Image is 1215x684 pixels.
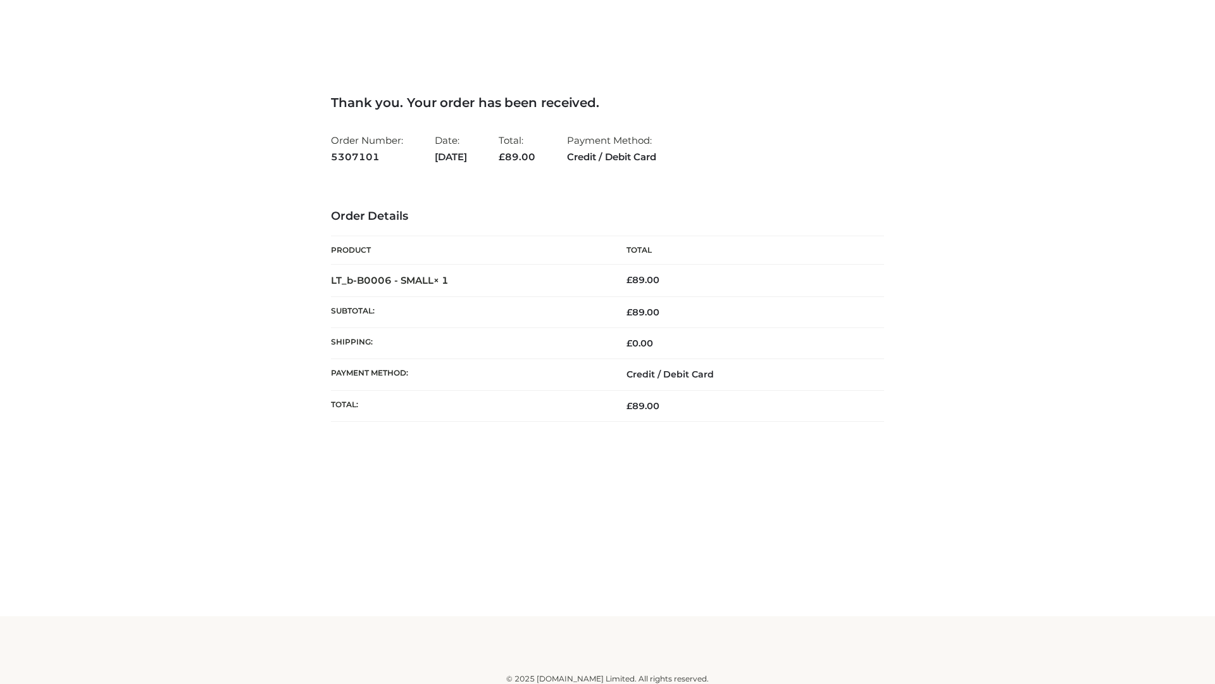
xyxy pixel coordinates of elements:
th: Total [607,236,884,265]
li: Total: [499,129,535,168]
strong: × 1 [433,274,449,286]
span: 89.00 [626,400,659,412]
bdi: 0.00 [626,338,653,349]
strong: LT_b-B0006 - SMALL [331,274,449,286]
th: Total: [331,390,607,421]
li: Date: [435,129,467,168]
td: Credit / Debit Card [607,359,884,390]
th: Shipping: [331,328,607,359]
strong: Credit / Debit Card [567,149,656,165]
span: £ [626,400,632,412]
h3: Thank you. Your order has been received. [331,95,884,110]
bdi: 89.00 [626,274,659,286]
th: Subtotal: [331,296,607,327]
span: £ [626,338,632,349]
h3: Order Details [331,210,884,224]
span: £ [626,307,632,318]
li: Payment Method: [567,129,656,168]
li: Order Number: [331,129,403,168]
span: £ [499,151,505,163]
span: 89.00 [626,307,659,318]
strong: 5307101 [331,149,403,165]
span: 89.00 [499,151,535,163]
th: Product [331,236,607,265]
strong: [DATE] [435,149,467,165]
span: £ [626,274,632,286]
th: Payment method: [331,359,607,390]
